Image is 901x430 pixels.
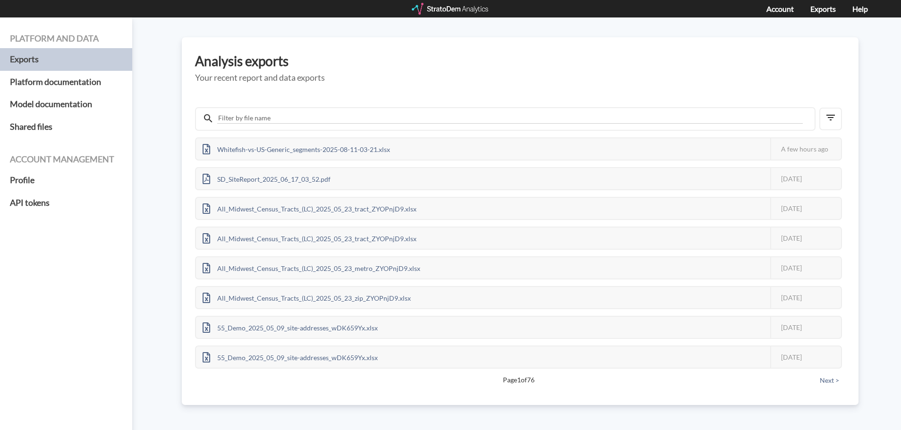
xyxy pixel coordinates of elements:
a: Exports [10,48,122,71]
a: Profile [10,169,122,192]
a: All_Midwest_Census_Tracts_(LC)_2025_05_23_tract_ZYOPnjD9.xlsx [196,203,423,211]
div: [DATE] [770,317,841,338]
div: All_Midwest_Census_Tracts_(LC)_2025_05_23_zip_ZYOPnjD9.xlsx [196,287,417,308]
div: SD_SiteReport_2025_06_17_03_52.pdf [196,168,337,189]
a: SD_SiteReport_2025_06_17_03_52.pdf [196,174,337,182]
span: Page 1 of 76 [228,375,809,385]
div: All_Midwest_Census_Tracts_(LC)_2025_05_23_tract_ZYOPnjD9.xlsx [196,198,423,219]
input: Filter by file name [217,113,803,124]
div: All_Midwest_Census_Tracts_(LC)_2025_05_23_tract_ZYOPnjD9.xlsx [196,228,423,249]
div: Whitefish-vs-US-Generic_segments-2025-08-11-03-21.xlsx [196,138,397,160]
div: [DATE] [770,228,841,249]
a: All_Midwest_Census_Tracts_(LC)_2025_05_23_zip_ZYOPnjD9.xlsx [196,293,417,301]
div: 55_Demo_2025_05_09_site-addresses_wDK659Yx.xlsx [196,346,384,368]
button: Next > [817,375,842,386]
div: [DATE] [770,168,841,189]
a: Exports [810,4,836,13]
a: Whitefish-vs-US-Generic_segments-2025-08-11-03-21.xlsx [196,144,397,152]
a: 55_Demo_2025_05_09_site-addresses_wDK659Yx.xlsx [196,322,384,330]
div: [DATE] [770,287,841,308]
a: API tokens [10,192,122,214]
div: 55_Demo_2025_05_09_site-addresses_wDK659Yx.xlsx [196,317,384,338]
h5: Your recent report and data exports [195,73,845,83]
a: All_Midwest_Census_Tracts_(LC)_2025_05_23_tract_ZYOPnjD9.xlsx [196,233,423,241]
h3: Analysis exports [195,54,845,68]
div: All_Midwest_Census_Tracts_(LC)_2025_05_23_metro_ZYOPnjD9.xlsx [196,257,427,278]
div: [DATE] [770,257,841,278]
a: 55_Demo_2025_05_09_site-addresses_wDK659Yx.xlsx [196,352,384,360]
a: Account [766,4,794,13]
a: Model documentation [10,93,122,116]
a: Shared files [10,116,122,138]
div: [DATE] [770,346,841,368]
h4: Account management [10,155,122,164]
a: All_Midwest_Census_Tracts_(LC)_2025_05_23_metro_ZYOPnjD9.xlsx [196,263,427,271]
div: [DATE] [770,198,841,219]
div: A few hours ago [770,138,841,160]
a: Platform documentation [10,71,122,93]
h4: Platform and data [10,34,122,43]
a: Help [852,4,868,13]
